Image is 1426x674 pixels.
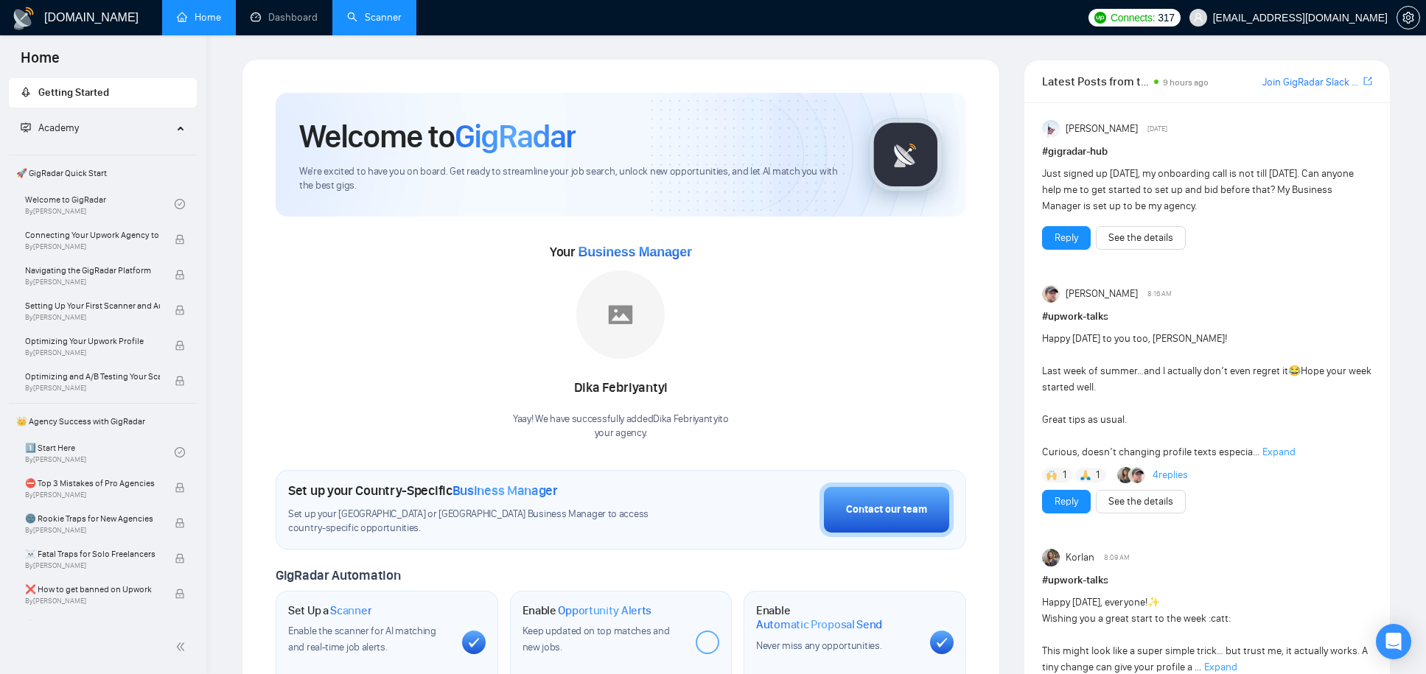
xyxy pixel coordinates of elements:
span: By [PERSON_NAME] [25,242,160,251]
span: Happy [DATE], everyone! Wishing you a great start to the week :catt: This might look like a super... [1042,596,1368,673]
span: setting [1397,12,1419,24]
span: 1 [1096,468,1100,482]
span: Getting Started [38,86,109,99]
a: Reply [1055,230,1078,246]
span: [PERSON_NAME] [1066,121,1138,137]
span: ⛔ Top 3 Mistakes of Pro Agencies [25,476,160,491]
span: Academy [21,122,79,134]
a: Reply [1055,494,1078,510]
span: Navigating the GigRadar Platform [25,263,160,278]
p: your agency . [513,426,729,440]
span: Set up your [GEOGRAPHIC_DATA] or [GEOGRAPHIC_DATA] Business Manager to access country-specific op... [288,508,688,536]
h1: # upwork-talks [1042,309,1372,325]
h1: # upwork-talks [1042,572,1372,589]
span: Expand [1262,446,1296,458]
a: searchScanner [347,11,402,24]
img: placeholder.png [576,270,665,359]
span: lock [175,234,185,245]
img: Korlan [1117,467,1133,483]
h1: Set Up a [288,603,371,618]
span: We're excited to have you on board. Get ready to streamline your job search, unlock new opportuni... [299,165,845,193]
span: Business Manager [578,245,691,259]
button: Contact our team [819,482,954,537]
span: Business Manager [452,482,558,499]
span: 😭 Account blocked: what to do? [25,617,160,632]
span: [PERSON_NAME] [1066,286,1138,302]
button: Reply [1042,490,1091,513]
span: 8:16 AM [1147,287,1172,301]
span: Home [9,47,71,78]
a: Welcome to GigRadarBy[PERSON_NAME] [25,188,175,220]
span: Automatic Proposal Send [756,617,882,632]
span: lock [175,518,185,528]
span: By [PERSON_NAME] [25,526,160,535]
div: Dika Febriyantyi [513,376,729,401]
span: ✨ [1147,596,1160,608]
span: 9 hours ago [1163,77,1209,88]
span: lock [175,305,185,315]
button: setting [1397,6,1420,29]
span: Latest Posts from the GigRadar Community [1042,72,1150,91]
span: [DATE] [1147,122,1167,136]
img: Korlan [1042,549,1060,566]
h1: # gigradar-hub [1042,144,1372,160]
span: Keep updated on top matches and new jobs. [522,625,670,653]
span: Just signed up [DATE], my onboarding call is not till [DATE]. Can anyone help me to get started t... [1042,167,1354,212]
h1: Welcome to [299,116,576,156]
span: Never miss any opportunities. [756,639,881,652]
a: export [1363,74,1372,88]
span: By [PERSON_NAME] [25,597,160,605]
span: By [PERSON_NAME] [25,384,160,393]
span: lock [175,340,185,351]
img: 🙏 [1080,470,1091,480]
span: Optimizing Your Upwork Profile [25,334,160,348]
span: Connects: [1111,10,1155,26]
img: upwork-logo.png [1094,12,1106,24]
span: 🚀 GigRadar Quick Start [10,158,195,188]
span: Expand [1204,661,1237,673]
div: Yaay! We have successfully added Dika Febriyantyi to [513,413,729,440]
span: Academy [38,122,79,134]
span: 😂 [1288,365,1301,377]
span: lock [175,482,185,493]
span: ❌ How to get banned on Upwork [25,582,160,597]
span: check-circle [175,199,185,209]
a: dashboardDashboard [251,11,318,24]
span: lock [175,270,185,280]
img: Igor Šalagin [1129,467,1145,483]
span: ☠️ Fatal Traps for Solo Freelancers [25,547,160,561]
span: Scanner [330,603,371,618]
span: rocket [21,87,31,97]
button: See the details [1096,226,1186,250]
span: lock [175,553,185,564]
div: Open Intercom Messenger [1376,624,1411,659]
button: Reply [1042,226,1091,250]
a: 1️⃣ Start HereBy[PERSON_NAME] [25,436,175,468]
h1: Enable [756,603,918,632]
a: See the details [1108,494,1173,510]
span: Korlan [1066,550,1094,566]
span: double-left [175,639,190,654]
h1: Enable [522,603,652,618]
a: 4replies [1153,468,1188,482]
span: 8:09 AM [1104,551,1130,564]
span: Opportunity Alerts [558,603,651,618]
span: By [PERSON_NAME] [25,313,160,322]
span: By [PERSON_NAME] [25,491,160,499]
span: Enable the scanner for AI matching and real-time job alerts. [288,625,436,653]
span: By [PERSON_NAME] [25,561,160,570]
h1: Set up your Country-Specific [288,482,558,499]
a: See the details [1108,230,1173,246]
span: Optimizing and A/B Testing Your Scanner for Better Results [25,369,160,384]
span: 317 [1158,10,1174,26]
span: 1 [1063,468,1066,482]
span: GigRadar Automation [276,567,400,583]
button: See the details [1096,490,1186,513]
li: Getting Started [9,78,197,108]
a: setting [1397,12,1420,24]
span: Your [550,244,692,260]
span: By [PERSON_NAME] [25,348,160,357]
img: logo [12,7,35,30]
a: Join GigRadar Slack Community [1262,74,1360,91]
div: Contact our team [846,502,927,518]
